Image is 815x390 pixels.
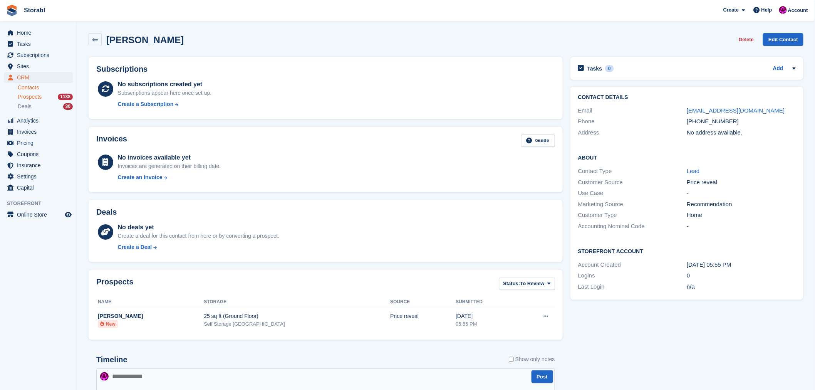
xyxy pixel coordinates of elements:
[687,222,796,231] div: -
[779,6,787,14] img: Helen Morton
[118,162,221,170] div: Invoices are generated on their billing date.
[723,6,739,14] span: Create
[98,320,118,328] li: New
[390,312,456,320] div: Price reveal
[520,280,545,287] span: To Review
[763,33,803,46] a: Edit Contact
[118,173,163,182] div: Create an Invoice
[4,61,73,72] a: menu
[578,167,687,176] div: Contact Type
[456,312,518,320] div: [DATE]
[4,209,73,220] a: menu
[503,280,520,287] span: Status:
[687,189,796,198] div: -
[687,271,796,280] div: 0
[499,277,555,290] button: Status: To Review
[18,93,42,101] span: Prospects
[4,138,73,148] a: menu
[578,178,687,187] div: Customer Source
[578,189,687,198] div: Use Case
[687,168,699,174] a: Lead
[17,149,63,160] span: Coupons
[96,277,134,292] h2: Prospects
[578,282,687,291] div: Last Login
[17,72,63,83] span: CRM
[17,182,63,193] span: Capital
[509,355,514,363] input: Show only notes
[18,84,73,91] a: Contacts
[736,33,757,46] button: Delete
[118,243,152,251] div: Create a Deal
[100,372,109,381] img: Helen Morton
[98,312,204,320] div: [PERSON_NAME]
[4,72,73,83] a: menu
[687,282,796,291] div: n/a
[21,4,48,17] a: Storabl
[687,128,796,137] div: No address available.
[18,103,32,110] span: Deals
[17,126,63,137] span: Invoices
[106,35,184,45] h2: [PERSON_NAME]
[204,296,390,308] th: Storage
[204,320,390,328] div: Self Storage [GEOGRAPHIC_DATA]
[17,209,63,220] span: Online Store
[687,211,796,220] div: Home
[18,93,73,101] a: Prospects 1138
[17,160,63,171] span: Insurance
[687,178,796,187] div: Price reveal
[788,7,808,14] span: Account
[17,39,63,49] span: Tasks
[456,320,518,328] div: 05:55 PM
[4,171,73,182] a: menu
[118,100,174,108] div: Create a Subscription
[605,65,614,72] div: 0
[532,370,553,383] button: Post
[509,355,555,363] label: Show only notes
[578,211,687,220] div: Customer Type
[118,89,212,97] div: Subscriptions appear here once set up.
[96,134,127,147] h2: Invoices
[118,153,221,162] div: No invoices available yet
[4,115,73,126] a: menu
[118,173,221,182] a: Create an Invoice
[4,182,73,193] a: menu
[118,232,279,240] div: Create a deal for this contact from here or by converting a prospect.
[390,296,456,308] th: Source
[578,222,687,231] div: Accounting Nominal Code
[578,106,687,115] div: Email
[118,100,212,108] a: Create a Subscription
[118,243,279,251] a: Create a Deal
[204,312,390,320] div: 25 sq ft (Ground Floor)
[761,6,772,14] span: Help
[687,200,796,209] div: Recommendation
[18,103,73,111] a: Deals 30
[17,171,63,182] span: Settings
[17,27,63,38] span: Home
[4,160,73,171] a: menu
[578,261,687,269] div: Account Created
[17,115,63,126] span: Analytics
[456,296,518,308] th: Submitted
[773,64,783,73] a: Add
[521,134,555,147] a: Guide
[578,247,796,255] h2: Storefront Account
[64,210,73,219] a: Preview store
[578,153,796,161] h2: About
[96,208,117,217] h2: Deals
[17,138,63,148] span: Pricing
[4,39,73,49] a: menu
[4,50,73,61] a: menu
[578,200,687,209] div: Marketing Source
[578,94,796,101] h2: Contact Details
[96,296,204,308] th: Name
[578,117,687,126] div: Phone
[17,61,63,72] span: Sites
[687,261,796,269] div: [DATE] 05:55 PM
[687,117,796,126] div: [PHONE_NUMBER]
[578,128,687,137] div: Address
[687,107,785,114] a: [EMAIL_ADDRESS][DOMAIN_NAME]
[63,103,73,110] div: 30
[4,27,73,38] a: menu
[96,65,555,74] h2: Subscriptions
[4,149,73,160] a: menu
